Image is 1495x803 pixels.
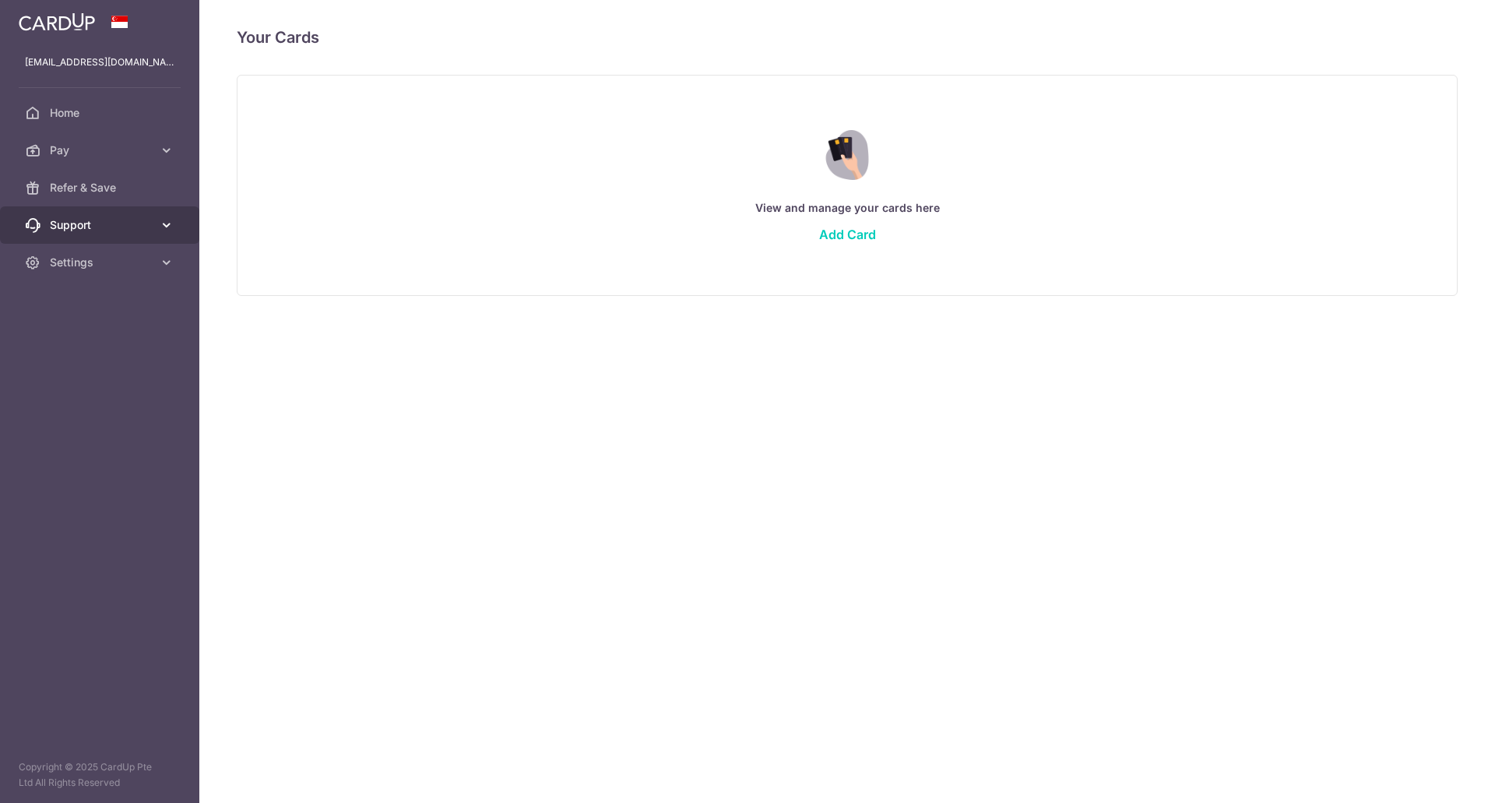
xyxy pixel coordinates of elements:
[25,55,174,70] p: [EMAIL_ADDRESS][DOMAIN_NAME]
[50,143,153,158] span: Pay
[269,199,1426,217] p: View and manage your cards here
[50,180,153,195] span: Refer & Save
[19,12,95,31] img: CardUp
[50,105,153,121] span: Home
[237,25,319,50] h4: Your Cards
[814,130,880,180] img: Credit Card
[50,217,153,233] span: Support
[819,227,876,242] a: Add Card
[50,255,153,270] span: Settings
